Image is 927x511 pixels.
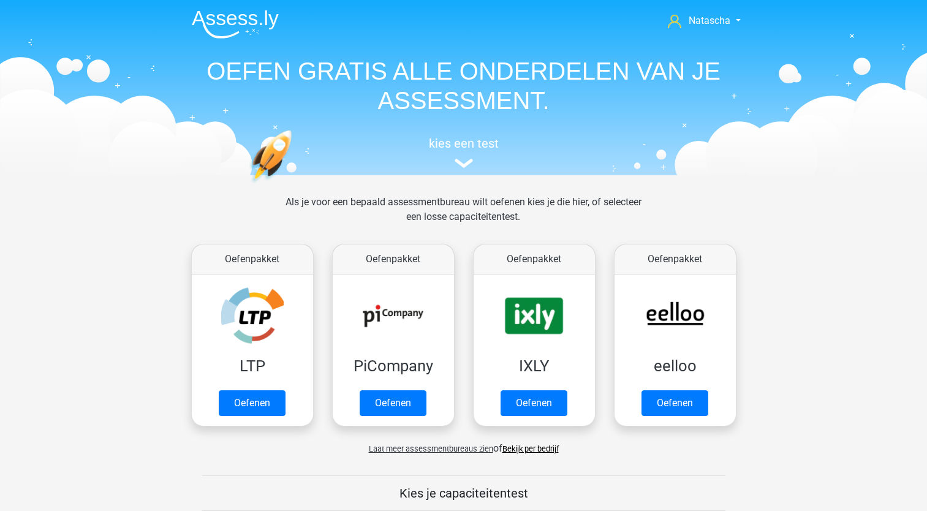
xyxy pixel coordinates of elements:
[369,444,493,453] span: Laat meer assessmentbureaus zien
[202,486,725,501] h5: Kies je capaciteitentest
[360,390,426,416] a: Oefenen
[276,195,651,239] div: Als je voor een bepaald assessmentbureau wilt oefenen kies je die hier, of selecteer een losse ca...
[182,56,746,115] h1: OEFEN GRATIS ALLE ONDERDELEN VAN JE ASSESSMENT.
[641,390,708,416] a: Oefenen
[182,136,746,168] a: kies een test
[455,159,473,168] img: assessment
[502,444,559,453] a: Bekijk per bedrijf
[663,13,745,28] a: Natascha
[501,390,567,416] a: Oefenen
[182,136,746,151] h5: kies een test
[192,10,279,39] img: Assessly
[219,390,286,416] a: Oefenen
[182,431,746,456] div: of
[689,15,730,26] span: Natascha
[249,130,339,241] img: oefenen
